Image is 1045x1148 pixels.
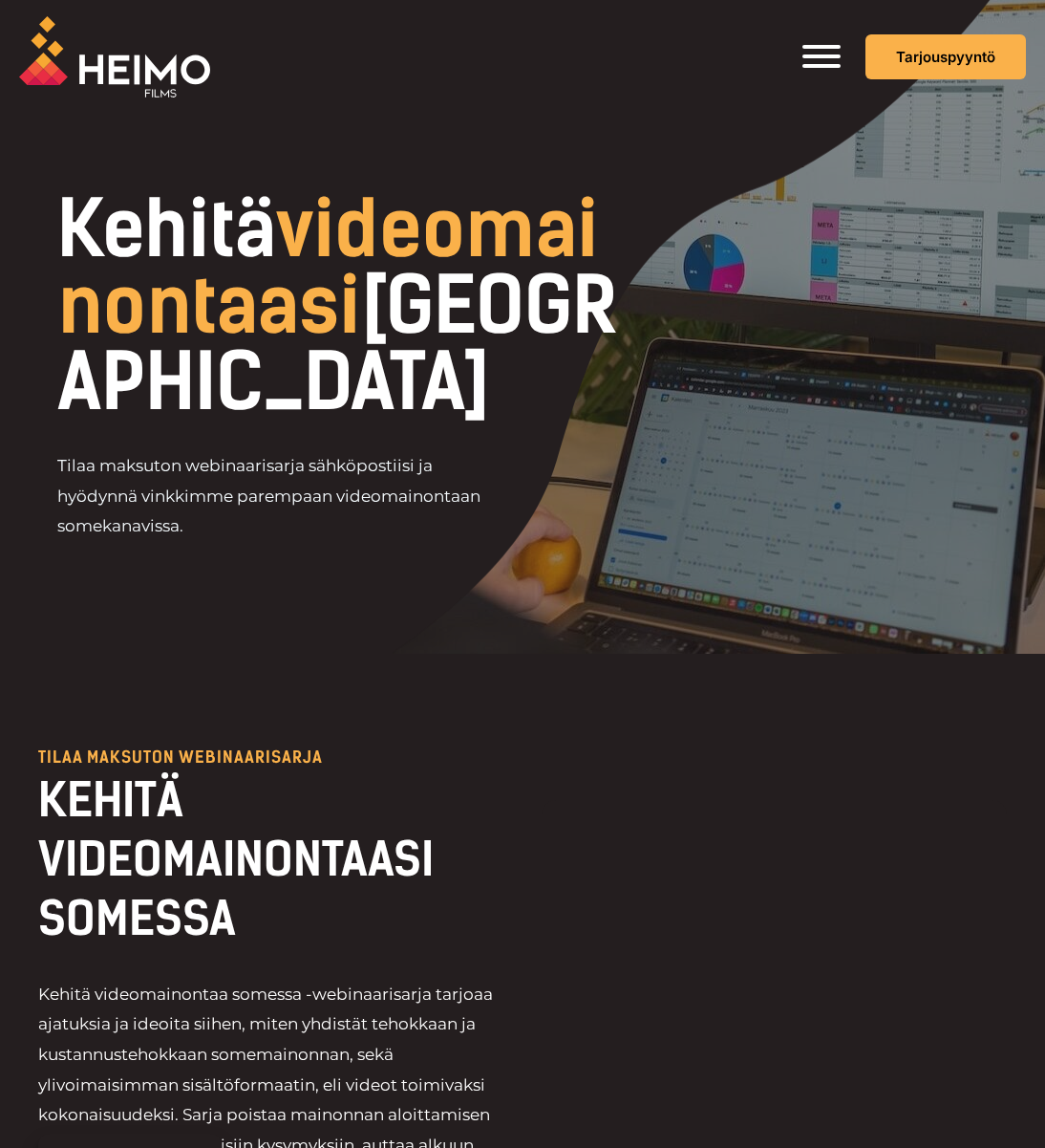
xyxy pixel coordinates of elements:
[865,34,1026,79] a: Tarjouspyyntö
[57,184,598,352] span: videomainontaasi
[802,45,841,68] button: Toggle Menu
[19,16,210,97] img: Heimo Filmsin logo
[57,451,489,542] p: Tilaa maksuton webinaarisarja sähköpostiisi ja hyödynnä vinkkimme parempaan videomainontaan somek...
[57,191,619,421] h1: Kehitä [GEOGRAPHIC_DATA]
[787,37,856,76] aside: Header Widget 1
[38,770,503,949] h2: KEHITÄ VIDEOMAINONTAASI SOMESSA
[38,749,503,766] p: TILAA MAKSUTON WEBINAARISARJA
